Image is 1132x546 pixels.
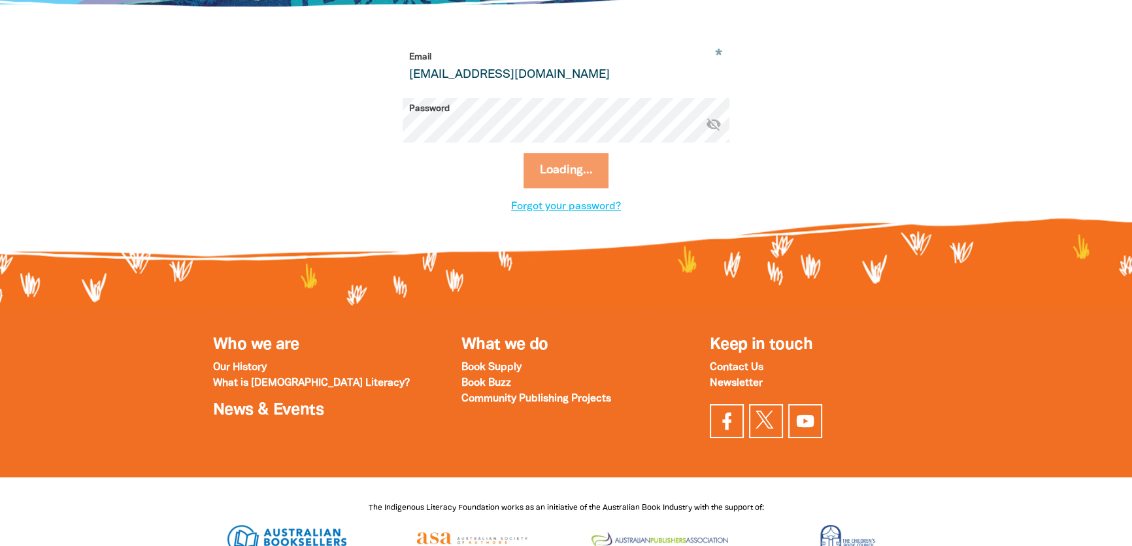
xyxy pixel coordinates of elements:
[511,202,621,211] a: Forgot your password?
[213,403,324,418] a: News & Events
[788,404,822,438] a: Find us on YouTube
[710,404,744,438] a: Visit our facebook page
[461,363,522,372] a: Book Supply
[706,116,722,131] i: Hide password
[461,379,511,388] a: Book Buzz
[710,379,763,388] a: Newsletter
[706,116,722,133] button: visibility_off
[710,363,763,372] a: Contact Us
[749,404,783,438] a: Find us on Twitter
[461,394,611,403] a: Community Publishing Projects
[369,504,764,511] span: The Indigenous Literacy Foundation works as an initiative of the Australian Book Industry with th...
[710,337,812,352] span: Keep in touch
[213,379,410,388] a: What is [DEMOGRAPHIC_DATA] Literacy?
[213,337,299,352] a: Who we are
[213,363,267,372] a: Our History
[461,337,548,352] a: What we do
